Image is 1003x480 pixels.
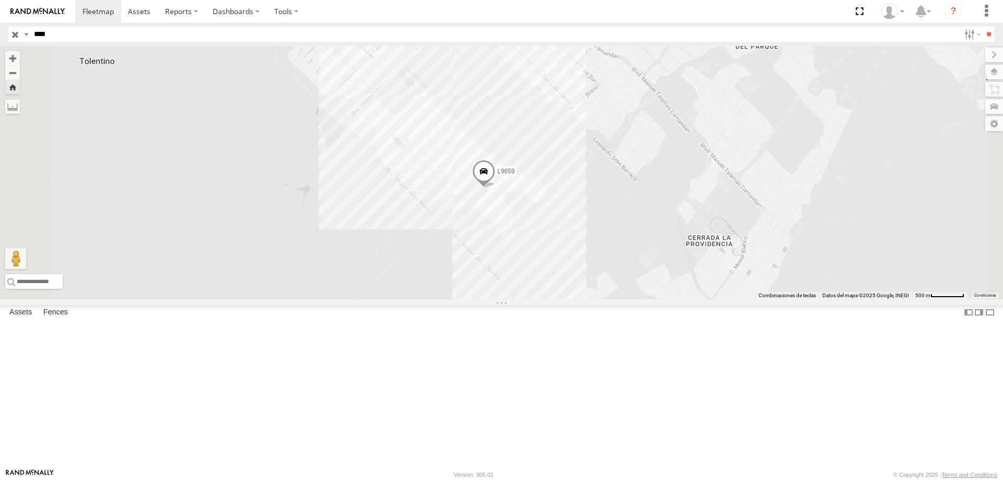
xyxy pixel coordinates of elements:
label: Search Query [22,27,30,42]
label: Measure [5,99,20,114]
label: Dock Summary Table to the Right [974,305,984,320]
button: Escala del mapa: 500 m por 61 píxeles [912,292,967,299]
label: Map Settings [985,116,1003,131]
a: Condiciones [974,294,996,298]
label: Fences [38,305,73,320]
button: Zoom out [5,65,20,80]
button: Zoom in [5,51,20,65]
span: L9659 [497,168,515,175]
a: Terms and Conditions [942,472,997,478]
label: Dock Summary Table to the Left [963,305,974,320]
div: Version: 305.01 [454,472,494,478]
label: Search Filter Options [960,27,983,42]
button: Arrastra el hombrecito naranja al mapa para abrir Street View [5,248,26,269]
button: Combinaciones de teclas [759,292,816,299]
label: Hide Summary Table [985,305,995,320]
img: rand-logo.svg [10,8,65,15]
a: Visit our Website [6,470,54,480]
i: ? [945,3,962,20]
button: Zoom Home [5,80,20,94]
label: Assets [4,305,37,320]
div: © Copyright 2025 - [893,472,997,478]
span: Datos del mapa ©2025 Google, INEGI [822,292,909,298]
span: 500 m [915,292,930,298]
div: MANUEL HERNANDEZ [878,4,908,19]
